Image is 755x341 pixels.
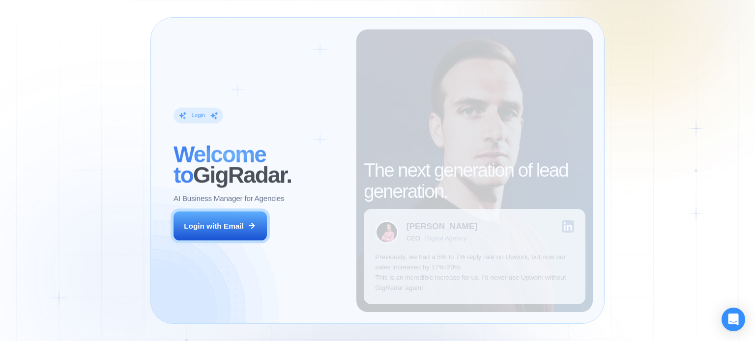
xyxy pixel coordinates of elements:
[364,160,585,201] h2: The next generation of lead generation.
[174,141,266,187] span: Welcome to
[425,235,467,242] div: Digital Agency
[722,308,745,331] div: Open Intercom Messenger
[184,221,244,231] div: Login with Email
[375,252,574,293] p: Previously, we had a 5% to 7% reply rate on Upwork, but now our sales increased by 17%-20%. This ...
[407,235,420,242] div: CEO
[174,193,284,203] p: AI Business Manager for Agencies
[174,144,345,185] h2: ‍ GigRadar.
[191,112,205,119] div: Login
[407,222,477,231] div: [PERSON_NAME]
[174,211,267,241] button: Login with Email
